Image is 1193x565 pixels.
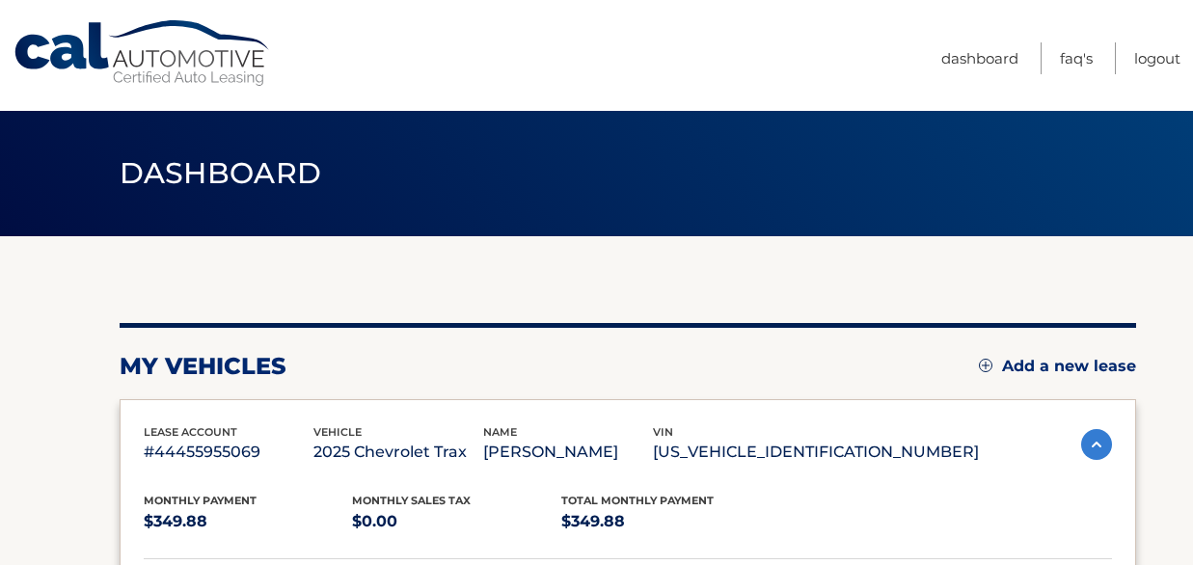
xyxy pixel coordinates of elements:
a: Logout [1134,42,1180,74]
p: 2025 Chevrolet Trax [313,439,483,466]
p: $349.88 [561,508,771,535]
a: Dashboard [941,42,1018,74]
h2: my vehicles [120,352,286,381]
p: $349.88 [144,508,353,535]
span: vin [653,425,673,439]
span: vehicle [313,425,362,439]
p: [US_VEHICLE_IDENTIFICATION_NUMBER] [653,439,979,466]
span: Monthly Payment [144,494,257,507]
p: #44455955069 [144,439,313,466]
p: [PERSON_NAME] [483,439,653,466]
span: Total Monthly Payment [561,494,714,507]
span: Dashboard [120,155,322,191]
a: Add a new lease [979,357,1136,376]
span: name [483,425,517,439]
span: Monthly sales Tax [352,494,471,507]
img: accordion-active.svg [1081,429,1112,460]
img: add.svg [979,359,992,372]
a: FAQ's [1060,42,1093,74]
a: Cal Automotive [13,19,273,88]
p: $0.00 [352,508,561,535]
span: lease account [144,425,237,439]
